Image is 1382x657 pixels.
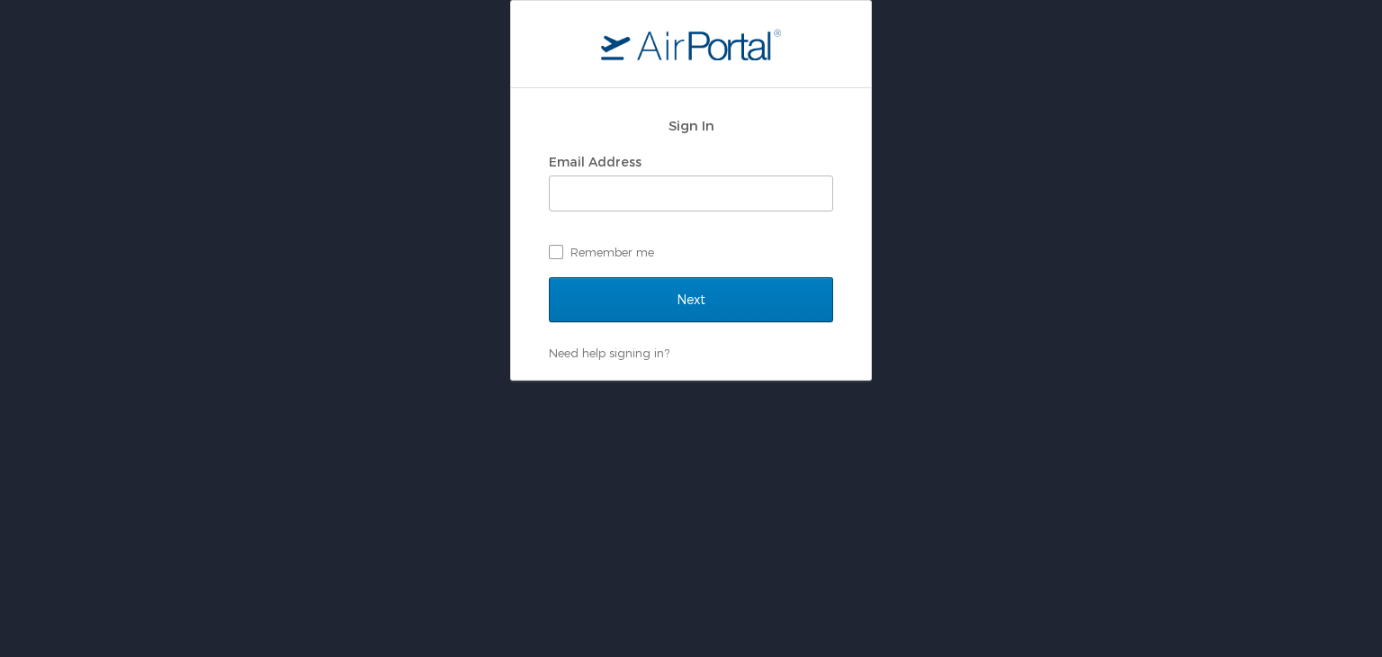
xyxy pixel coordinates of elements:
label: Remember me [549,238,833,265]
input: Next [549,277,833,322]
a: Need help signing in? [549,346,669,360]
label: Email Address [549,154,642,169]
img: logo [601,28,781,60]
h2: Sign In [549,115,833,136]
